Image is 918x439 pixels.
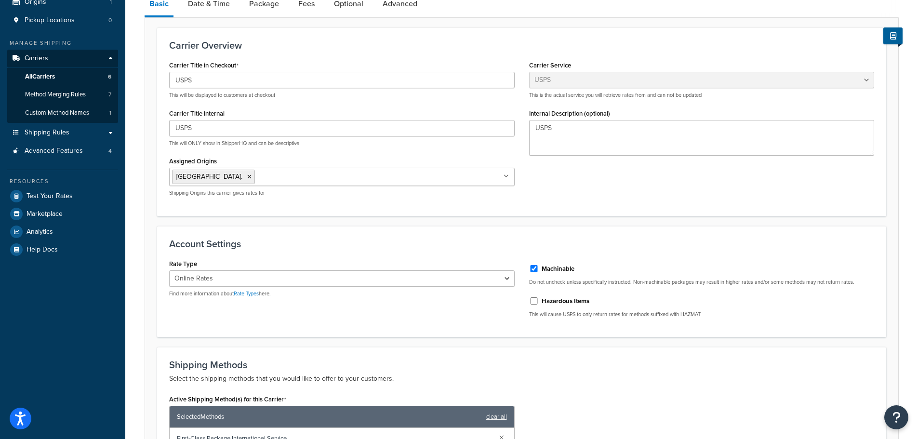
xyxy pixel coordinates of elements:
[169,189,515,197] p: Shipping Origins this carrier gives rates for
[169,239,874,249] h3: Account Settings
[7,142,118,160] a: Advanced Features4
[529,279,875,286] p: Do not uncheck unless specifically instructed. Non-machinable packages may result in higher rates...
[25,73,55,81] span: All Carriers
[177,410,481,424] span: Selected Methods
[27,210,63,218] span: Marketplace
[529,120,875,156] textarea: USPS
[542,265,574,273] label: Machinable
[7,50,118,123] li: Carriers
[7,142,118,160] li: Advanced Features
[7,223,118,240] a: Analytics
[169,290,515,297] p: Find more information about here.
[27,192,73,200] span: Test Your Rates
[169,40,874,51] h3: Carrier Overview
[25,109,89,117] span: Custom Method Names
[27,246,58,254] span: Help Docs
[25,147,83,155] span: Advanced Features
[7,104,118,122] li: Custom Method Names
[27,228,53,236] span: Analytics
[529,110,610,117] label: Internal Description (optional)
[169,92,515,99] p: This will be displayed to customers at checkout
[176,172,242,182] span: [GEOGRAPHIC_DATA].
[7,50,118,67] a: Carriers
[25,91,86,99] span: Method Merging Rules
[169,359,874,370] h3: Shipping Methods
[883,27,903,44] button: Show Help Docs
[529,62,571,69] label: Carrier Service
[169,62,239,69] label: Carrier Title in Checkout
[7,241,118,258] a: Help Docs
[7,177,118,186] div: Resources
[7,187,118,205] a: Test Your Rates
[169,140,515,147] p: This will ONLY show in ShipperHQ and can be descriptive
[25,16,75,25] span: Pickup Locations
[529,311,875,318] p: This will cause USPS to only return rates for methods suffixed with HAZMAT
[108,147,112,155] span: 4
[7,124,118,142] a: Shipping Rules
[25,129,69,137] span: Shipping Rules
[169,260,197,267] label: Rate Type
[234,290,259,297] a: Rate Types
[169,110,225,117] label: Carrier Title Internal
[108,91,111,99] span: 7
[25,54,48,63] span: Carriers
[486,410,507,424] a: clear all
[7,12,118,29] li: Pickup Locations
[884,405,908,429] button: Open Resource Center
[109,109,111,117] span: 1
[7,68,118,86] a: AllCarriers6
[529,92,875,99] p: This is the actual service you will retrieve rates from and can not be updated
[542,297,589,306] label: Hazardous Items
[169,396,286,403] label: Active Shipping Method(s) for this Carrier
[7,86,118,104] a: Method Merging Rules7
[108,73,111,81] span: 6
[7,39,118,47] div: Manage Shipping
[7,205,118,223] a: Marketplace
[7,86,118,104] li: Method Merging Rules
[169,373,874,385] p: Select the shipping methods that you would like to offer to your customers.
[108,16,112,25] span: 0
[7,104,118,122] a: Custom Method Names1
[169,158,217,165] label: Assigned Origins
[7,12,118,29] a: Pickup Locations0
